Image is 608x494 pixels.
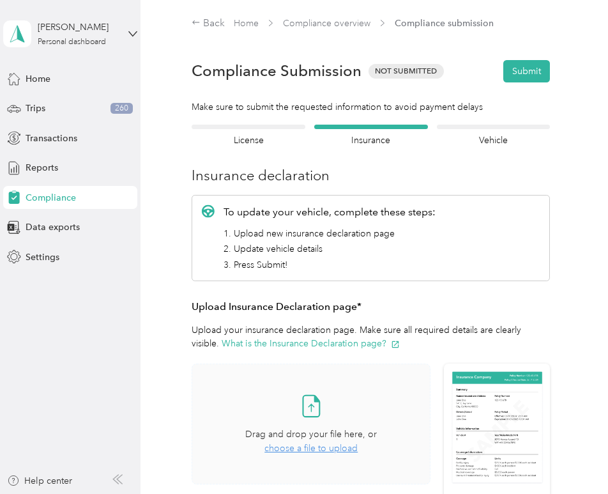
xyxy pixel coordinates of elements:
[38,20,118,34] div: [PERSON_NAME]
[192,165,550,186] h3: Insurance declaration
[451,371,543,484] img: Sample insurance declaration
[503,60,550,82] button: Submit
[224,242,436,256] li: 2. Update vehicle details
[264,443,358,454] span: choose a file to upload
[192,100,550,114] div: Make sure to submit the requested information to avoid payment delays
[192,299,550,315] h3: Upload Insurance Declaration page*
[110,103,133,114] span: 260
[192,62,361,80] h1: Compliance Submission
[283,18,370,29] a: Compliance overview
[234,18,259,29] a: Home
[38,38,106,46] div: Personal dashboard
[224,258,436,272] li: 3. Press Submit!
[224,227,436,240] li: 1. Upload new insurance declaration page
[26,220,80,234] span: Data exports
[26,132,77,145] span: Transactions
[369,64,444,79] span: Not Submitted
[395,17,494,30] span: Compliance submission
[26,251,59,264] span: Settings
[314,134,428,147] h4: Insurance
[192,364,430,484] span: Drag and drop your file here, orchoose a file to upload
[224,205,436,220] p: To update your vehicle, complete these steps:
[536,422,608,494] iframe: Everlance-gr Chat Button Frame
[222,337,400,350] button: What is the Insurance Declaration page?
[192,16,225,31] div: Back
[192,134,305,147] h4: License
[26,102,45,115] span: Trips
[26,72,50,86] span: Home
[245,429,377,440] span: Drag and drop your file here, or
[26,191,76,205] span: Compliance
[7,474,72,488] button: Help center
[192,323,550,350] p: Upload your insurance declaration page. Make sure all required details are clearly visible.
[437,134,551,147] h4: Vehicle
[26,161,58,174] span: Reports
